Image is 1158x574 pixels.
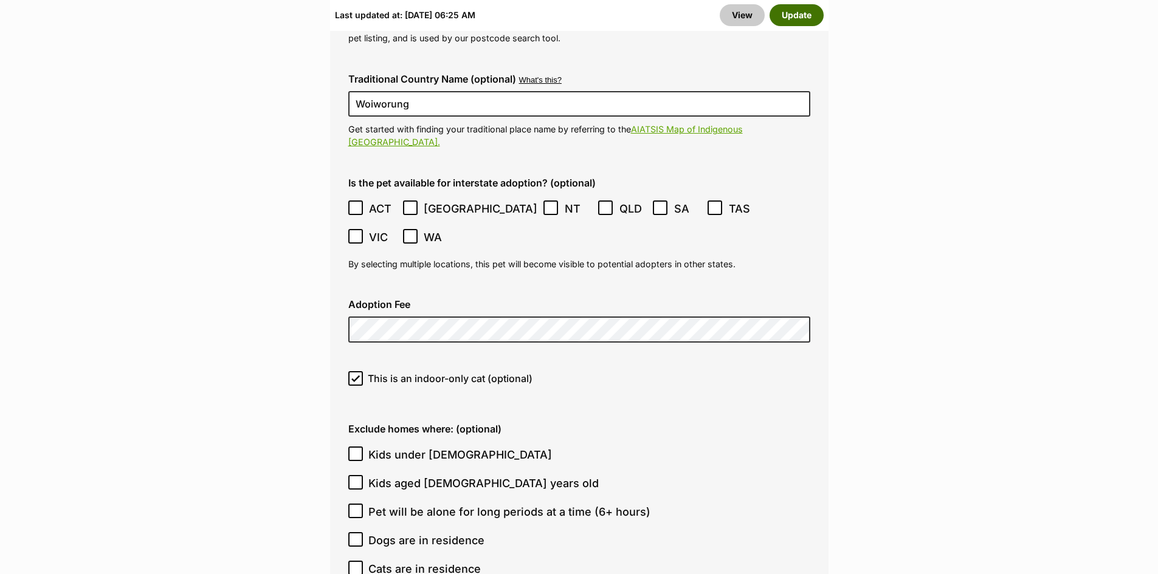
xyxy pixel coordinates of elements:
[348,177,810,188] label: Is the pet available for interstate adoption? (optional)
[424,229,451,245] span: WA
[348,73,516,84] label: Traditional Country Name (optional)
[335,4,475,26] div: Last updated at: [DATE] 06:25 AM
[348,299,810,310] label: Adoption Fee
[729,200,756,217] span: TAS
[368,532,484,548] span: Dogs are in residence
[368,371,532,386] span: This is an indoor-only cat (optional)
[565,200,592,217] span: NT
[369,200,396,217] span: ACT
[348,258,810,270] p: By selecting multiple locations, this pet will become visible to potential adopters in other states.
[368,446,552,463] span: Kids under [DEMOGRAPHIC_DATA]
[720,4,765,26] a: View
[424,200,537,217] span: [GEOGRAPHIC_DATA]
[619,200,647,217] span: QLD
[519,76,562,85] button: What's this?
[348,123,810,149] p: Get started with finding your traditional place name by referring to the
[674,200,701,217] span: SA
[369,229,396,245] span: VIC
[770,4,824,26] button: Update
[368,475,599,491] span: Kids aged [DEMOGRAPHIC_DATA] years old
[368,504,650,520] span: Pet will be alone for long periods at a time (6+ hours)
[348,19,810,45] p: Enter the postcode, or start typing the suburb and select the relevant location. The location is ...
[348,423,810,434] label: Exclude homes where: (optional)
